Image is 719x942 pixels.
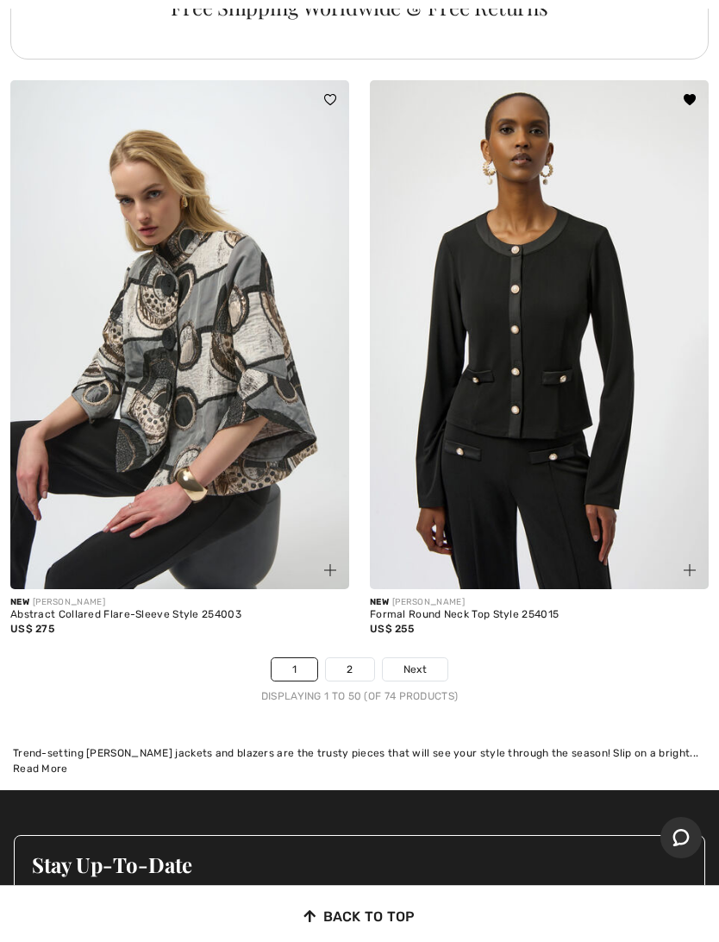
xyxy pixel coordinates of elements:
img: Formal Round Neck Top Style 254015. Black [370,80,709,589]
span: Read More [13,763,68,775]
div: Abstract Collared Flare-Sleeve Style 254003 [10,609,349,621]
span: Next [403,662,427,677]
img: heart_black_full.svg [324,94,336,104]
div: Trend-setting [PERSON_NAME] jackets and blazers are the trusty pieces that will see your style th... [13,745,706,761]
a: Next [383,658,447,681]
span: US$ 275 [10,623,54,635]
div: Formal Round Neck Top Style 254015 [370,609,709,621]
span: US$ 255 [370,623,414,635]
img: plus_v2.svg [324,564,336,576]
img: plus_v2.svg [684,564,696,576]
h3: Stay Up-To-Date [32,853,687,876]
a: 2 [326,658,373,681]
img: Abstract Collared Flare-Sleeve Style 254003. Black/Multi [10,80,349,589]
iframe: Opens a widget where you can chat to one of our agents [660,817,702,860]
img: heart_black.svg [684,94,696,104]
div: [PERSON_NAME] [10,596,349,609]
a: 1 [272,658,317,681]
div: [PERSON_NAME] [370,596,709,609]
span: New [370,597,389,607]
span: New [10,597,29,607]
